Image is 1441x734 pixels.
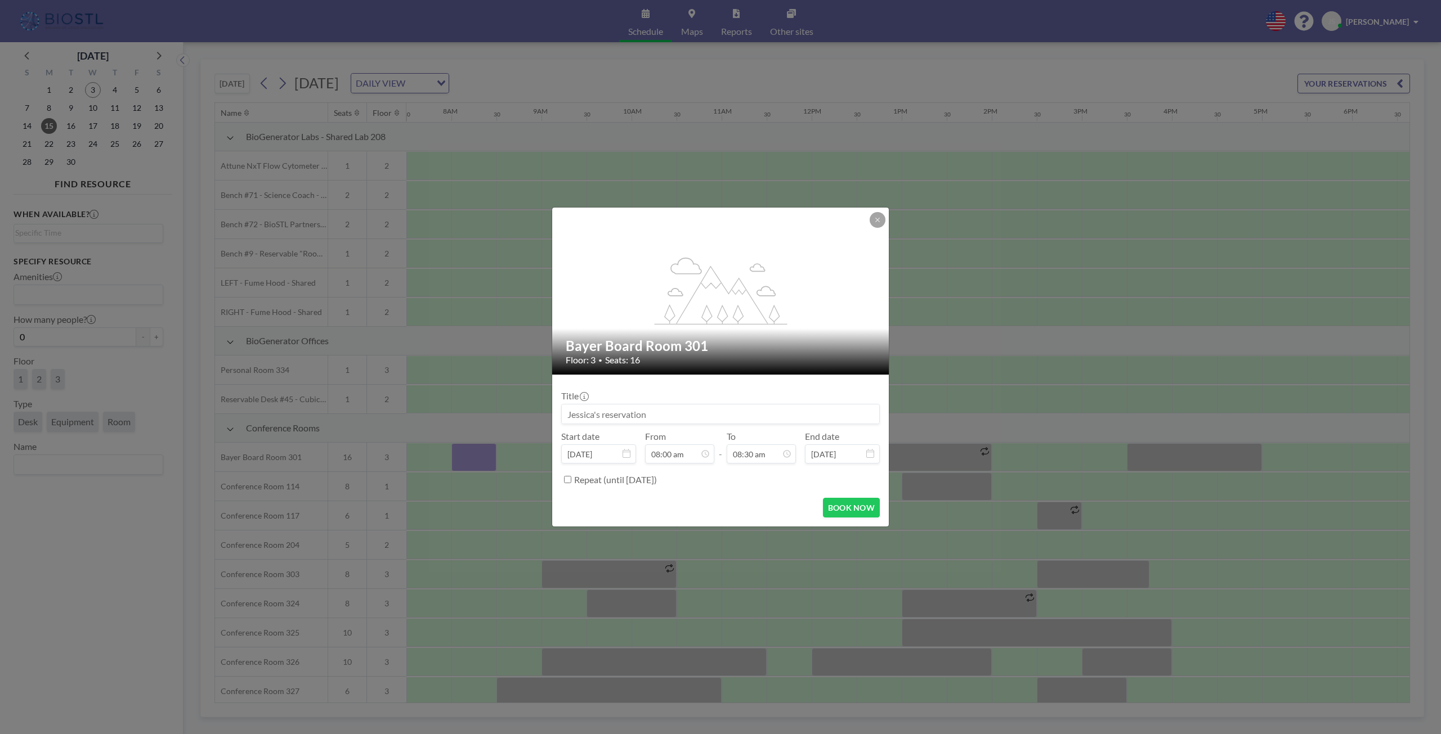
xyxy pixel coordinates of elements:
[655,256,787,324] g: flex-grow: 1.2;
[605,354,640,366] span: Seats: 16
[566,337,876,354] h2: Bayer Board Room 301
[805,431,839,442] label: End date
[645,431,666,442] label: From
[562,404,879,424] input: Jessica's reservation
[598,356,602,364] span: •
[719,435,722,460] span: -
[561,390,588,402] label: Title
[574,474,657,485] label: Repeat (until [DATE])
[561,431,599,442] label: Start date
[823,498,880,517] button: BOOK NOW
[727,431,736,442] label: To
[566,354,596,366] span: Floor: 3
